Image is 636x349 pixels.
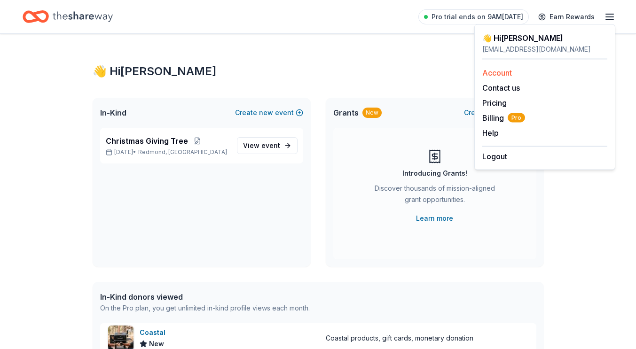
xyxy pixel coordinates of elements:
[482,151,507,162] button: Logout
[482,98,507,108] a: Pricing
[371,183,499,209] div: Discover thousands of mission-aligned grant opportunities.
[100,107,126,118] span: In-Kind
[326,333,473,344] div: Coastal products, gift cards, monetary donation
[362,108,382,118] div: New
[100,291,310,302] div: In-Kind donors viewed
[235,107,303,118] button: Createnewevent
[93,64,544,79] div: 👋 Hi [PERSON_NAME]
[243,140,280,151] span: View
[482,127,499,139] button: Help
[237,137,298,154] a: View event
[482,32,607,44] div: 👋 Hi [PERSON_NAME]
[482,44,607,55] div: [EMAIL_ADDRESS][DOMAIN_NAME]
[138,148,227,156] span: Redmond, [GEOGRAPHIC_DATA]
[482,82,520,93] button: Contact us
[418,9,529,24] a: Pro trial ends on 9AM[DATE]
[100,302,310,314] div: On the Pro plan, you get unlimited in-kind profile views each month.
[23,6,113,28] a: Home
[432,11,523,23] span: Pro trial ends on 9AM[DATE]
[259,107,273,118] span: new
[140,327,169,338] div: Coastal
[464,107,536,118] button: Createnewproject
[261,141,280,149] span: event
[402,168,467,179] div: Introducing Grants!
[533,8,600,25] a: Earn Rewards
[508,113,525,123] span: Pro
[106,148,229,156] p: [DATE] •
[482,68,512,78] a: Account
[416,213,453,224] a: Learn more
[482,112,525,124] button: BillingPro
[333,107,359,118] span: Grants
[482,112,525,124] span: Billing
[106,135,188,147] span: Christmas Giving Tree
